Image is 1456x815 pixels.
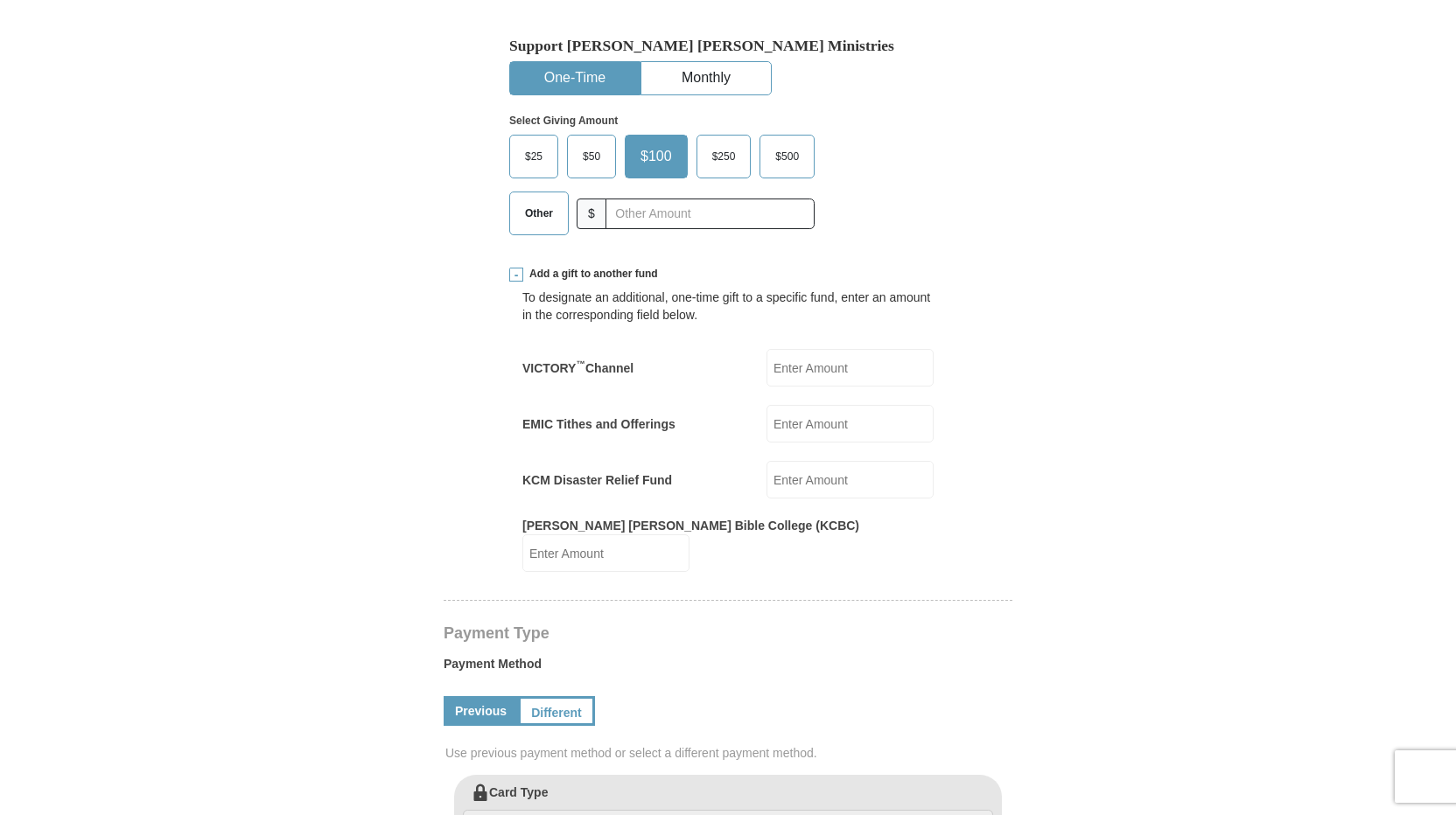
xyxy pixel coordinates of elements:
input: Enter Amount [766,461,934,498]
span: $50 [574,143,609,170]
sup: ™ [576,359,585,369]
label: VICTORY Channel [522,359,633,377]
input: Enter Amount [766,405,934,442]
button: Monthly [641,62,771,94]
span: Other [516,200,562,226]
strong: Select Giving Amount [509,115,618,127]
span: $25 [516,143,551,170]
span: $ [577,199,606,229]
input: Enter Amount [522,534,689,572]
button: One-Time [510,62,640,94]
span: Use previous payment method or select a different payment method. [445,744,1014,762]
input: Enter Amount [766,349,934,387]
input: Other Amount [605,199,815,229]
span: $250 [703,143,745,170]
a: Previous [444,696,518,726]
div: To designate an additional, one-time gift to a specific fund, enter an amount in the correspondin... [522,289,934,324]
h4: Payment Type [444,626,1012,640]
label: EMIC Tithes and Offerings [522,415,675,433]
a: Different [518,696,595,726]
label: KCM Disaster Relief Fund [522,471,672,489]
span: Add a gift to another fund [523,267,658,282]
span: $500 [766,143,808,170]
label: [PERSON_NAME] [PERSON_NAME] Bible College (KCBC) [522,517,859,534]
label: Payment Method [444,655,1012,681]
span: $100 [632,143,681,170]
h5: Support [PERSON_NAME] [PERSON_NAME] Ministries [509,37,947,55]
